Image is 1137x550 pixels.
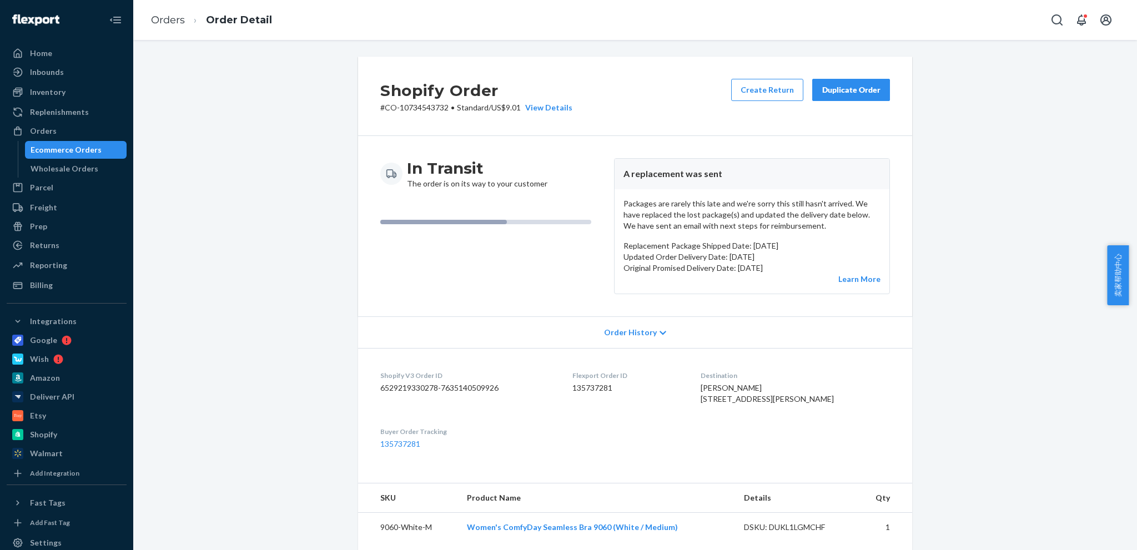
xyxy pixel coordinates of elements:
[30,87,66,98] div: Inventory
[7,467,127,480] a: Add Integration
[604,327,657,338] span: Order History
[615,159,889,189] header: A replacement was sent
[12,14,59,26] img: Flexport logo
[30,221,47,232] div: Prep
[467,522,678,532] a: Women's ComfyDay Seamless Bra 9060 (White / Medium)
[744,522,848,533] div: DSKU: DUKL1LGMCHF
[457,103,489,112] span: Standard
[623,263,881,274] p: Original Promised Delivery Date: [DATE]
[30,280,53,291] div: Billing
[407,158,547,178] h3: In Transit
[30,410,46,421] div: Etsy
[7,312,127,330] button: Integrations
[30,468,79,478] div: Add Integration
[7,276,127,294] a: Billing
[31,144,102,155] div: Ecommerce Orders
[380,79,572,102] h2: Shopify Order
[380,427,555,436] dt: Buyer Order Tracking
[7,350,127,368] a: Wish
[451,103,455,112] span: •
[7,388,127,406] a: Deliverr API
[7,179,127,196] a: Parcel
[25,141,127,159] a: Ecommerce Orders
[30,107,89,118] div: Replenishments
[735,483,857,513] th: Details
[7,445,127,462] a: Walmart
[30,202,57,213] div: Freight
[857,513,912,542] td: 1
[30,429,57,440] div: Shopify
[701,383,834,403] span: [PERSON_NAME] [STREET_ADDRESS][PERSON_NAME]
[838,274,881,284] a: Learn More
[1046,9,1068,31] button: Open Search Box
[30,448,63,459] div: Walmart
[623,198,881,231] p: Packages are rarely this late and we're sorry this still hasn't arrived. We have replaced the los...
[30,391,74,402] div: Deliverr API
[30,48,52,59] div: Home
[7,122,127,140] a: Orders
[25,160,127,178] a: Wholesale Orders
[7,236,127,254] a: Returns
[30,354,49,365] div: Wish
[7,369,127,387] a: Amazon
[1095,9,1117,31] button: Open account menu
[380,382,555,393] dd: 6529219330278-7635140509926
[380,371,555,380] dt: Shopify V3 Order ID
[380,439,420,448] a: 135737281
[142,4,281,37] ol: breadcrumbs
[380,102,572,113] p: # CO-10734543732 / US$9.01
[7,83,127,101] a: Inventory
[7,199,127,216] a: Freight
[31,163,98,174] div: Wholesale Orders
[151,14,185,26] a: Orders
[857,483,912,513] th: Qty
[7,516,127,529] a: Add Fast Tag
[30,497,66,508] div: Fast Tags
[731,79,803,101] button: Create Return
[623,251,881,263] p: Updated Order Delivery Date: [DATE]
[7,103,127,121] a: Replenishments
[30,182,53,193] div: Parcel
[822,84,881,95] div: Duplicate Order
[7,494,127,512] button: Fast Tags
[30,537,62,548] div: Settings
[7,407,127,425] a: Etsy
[206,14,272,26] a: Order Detail
[458,483,735,513] th: Product Name
[812,79,890,101] button: Duplicate Order
[358,513,458,542] td: 9060-White-M
[30,240,59,251] div: Returns
[7,63,127,81] a: Inbounds
[521,102,572,113] button: View Details
[7,44,127,62] a: Home
[30,260,67,271] div: Reporting
[1107,245,1129,305] button: 卖家帮助中心
[30,67,64,78] div: Inbounds
[30,518,70,527] div: Add Fast Tag
[7,331,127,349] a: Google
[407,158,547,189] div: The order is on its way to your customer
[701,371,890,380] dt: Destination
[623,240,881,251] p: Replacement Package Shipped Date: [DATE]
[7,218,127,235] a: Prep
[7,256,127,274] a: Reporting
[7,426,127,443] a: Shopify
[30,316,77,327] div: Integrations
[572,371,683,380] dt: Flexport Order ID
[104,9,127,31] button: Close Navigation
[358,483,458,513] th: SKU
[1070,9,1093,31] button: Open notifications
[30,125,57,137] div: Orders
[30,372,60,384] div: Amazon
[572,382,683,393] dd: 135737281
[30,335,57,346] div: Google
